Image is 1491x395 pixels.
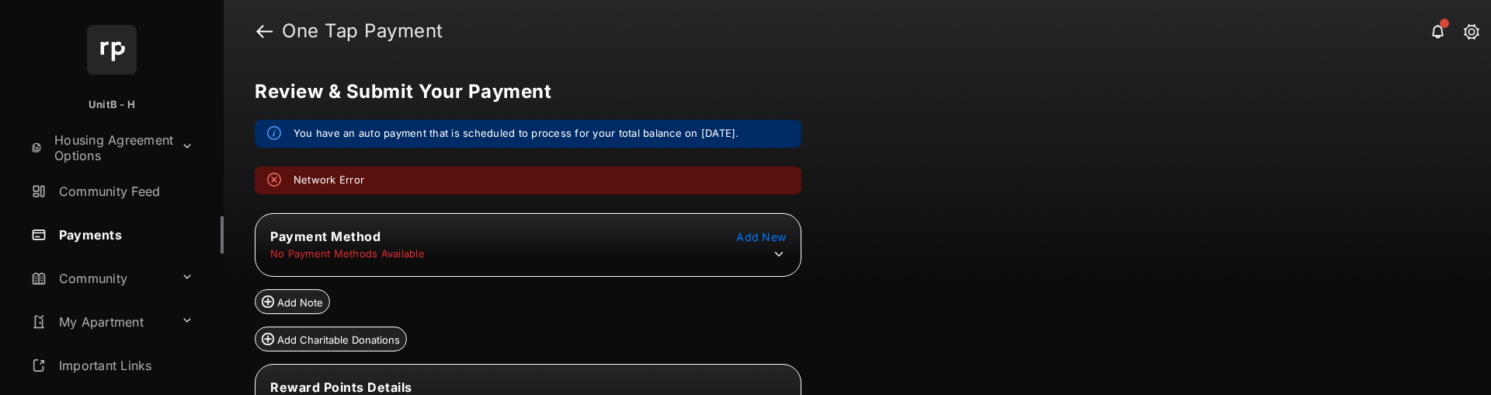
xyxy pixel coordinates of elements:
span: Reward Points Details [270,379,412,395]
h5: Review & Submit Your Payment [255,82,1448,101]
strong: One Tap Payment [282,22,443,40]
a: Payments [25,216,224,253]
span: Add New [736,230,786,243]
em: You have an auto payment that is scheduled to process for your total balance on [DATE]. [294,126,739,142]
a: Important Links [25,347,200,384]
em: Network Error [294,173,364,188]
img: svg+xml;base64,PHN2ZyB4bWxucz0iaHR0cDovL3d3dy53My5vcmcvMjAwMC9zdmciIHdpZHRoPSI2NCIgaGVpZ2h0PSI2NC... [87,25,137,75]
a: My Apartment [25,303,175,341]
a: Community Feed [25,173,224,210]
button: Add New [736,229,786,244]
a: Community [25,260,175,297]
p: UnitB - H [89,97,135,113]
a: Housing Agreement Options [25,129,175,166]
span: Payment Method [270,229,381,244]
td: No Payment Methods Available [269,246,426,260]
button: Add Note [255,289,330,314]
button: Add Charitable Donations [255,327,407,351]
